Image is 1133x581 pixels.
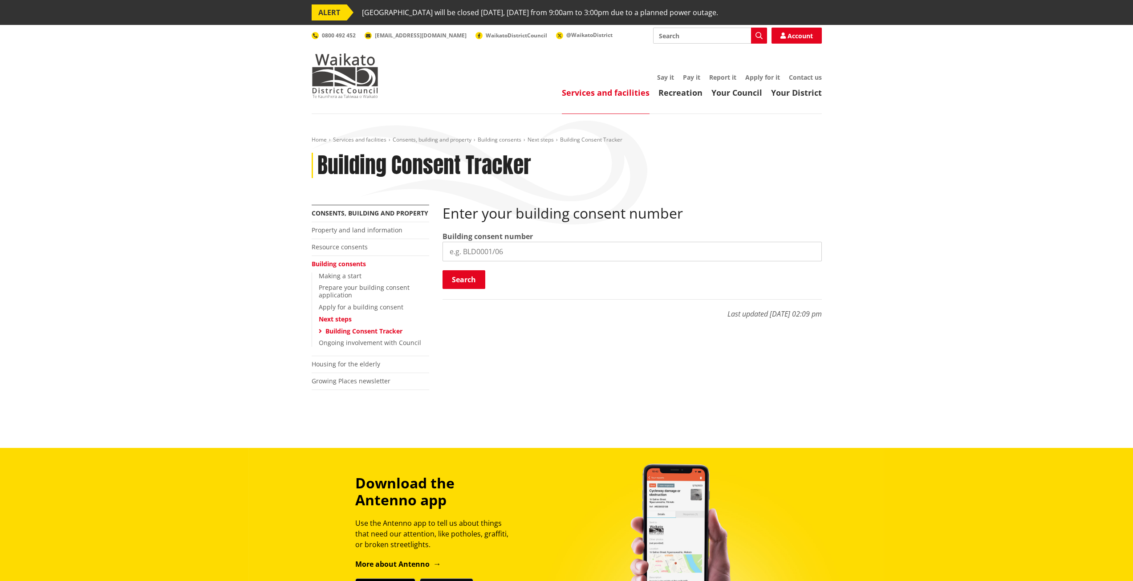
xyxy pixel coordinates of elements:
[683,73,700,81] a: Pay it
[319,315,352,323] a: Next steps
[312,136,327,143] a: Home
[653,28,767,44] input: Search input
[312,260,366,268] a: Building consents
[393,136,471,143] a: Consents, building and property
[317,153,531,179] h1: Building Consent Tracker
[355,559,441,569] a: More about Antenno
[566,31,613,39] span: @WaikatoDistrict
[711,87,762,98] a: Your Council
[443,231,533,242] label: Building consent number
[556,31,613,39] a: @WaikatoDistrict
[312,377,390,385] a: Growing Places newsletter
[560,136,622,143] span: Building Consent Tracker
[319,303,403,311] a: Apply for a building consent
[312,136,822,144] nav: breadcrumb
[475,32,547,39] a: WaikatoDistrictCouncil
[312,243,368,251] a: Resource consents
[443,299,822,319] p: Last updated [DATE] 02:09 pm
[362,4,718,20] span: [GEOGRAPHIC_DATA] will be closed [DATE], [DATE] from 9:00am to 3:00pm due to a planned power outage.
[478,136,521,143] a: Building consents
[375,32,467,39] span: [EMAIL_ADDRESS][DOMAIN_NAME]
[658,87,703,98] a: Recreation
[312,209,428,217] a: Consents, building and property
[322,32,356,39] span: 0800 492 452
[312,226,402,234] a: Property and land information
[443,205,822,222] h2: Enter your building consent number
[771,87,822,98] a: Your District
[325,327,402,335] a: Building Consent Tracker
[772,28,822,44] a: Account
[657,73,674,81] a: Say it
[312,32,356,39] a: 0800 492 452
[319,272,361,280] a: Making a start
[486,32,547,39] span: WaikatoDistrictCouncil
[562,87,650,98] a: Services and facilities
[319,283,410,299] a: Prepare your building consent application
[312,4,347,20] span: ALERT
[528,136,554,143] a: Next steps
[312,360,380,368] a: Housing for the elderly
[365,32,467,39] a: [EMAIL_ADDRESS][DOMAIN_NAME]
[333,136,386,143] a: Services and facilities
[443,270,485,289] button: Search
[355,518,516,550] p: Use the Antenno app to tell us about things that need our attention, like potholes, graffiti, or ...
[789,73,822,81] a: Contact us
[745,73,780,81] a: Apply for it
[319,338,421,347] a: Ongoing involvement with Council
[355,475,516,509] h3: Download the Antenno app
[312,53,378,98] img: Waikato District Council - Te Kaunihera aa Takiwaa o Waikato
[443,242,822,261] input: e.g. BLD0001/06
[709,73,736,81] a: Report it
